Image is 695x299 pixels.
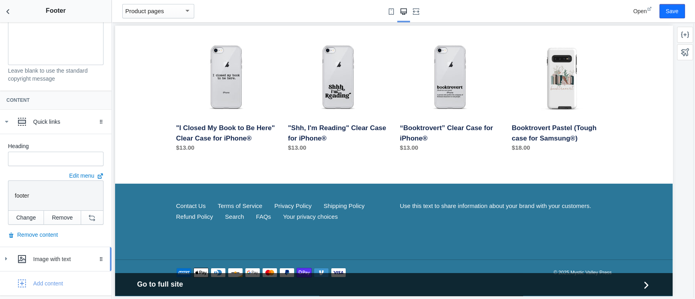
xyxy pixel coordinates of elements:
[659,4,685,18] button: Save
[15,192,97,200] p: footer
[8,67,104,83] p: Leave blank to use the standard copyright message
[6,97,105,103] h3: Content
[44,210,81,225] button: Remove
[455,244,496,250] a: Mystic Valley Press
[8,231,58,239] button: Remove content
[33,118,106,126] div: Quick links
[633,8,647,14] span: Open
[61,188,98,194] a: Refund Policy
[8,210,44,225] button: Change
[61,177,91,184] a: Contact Us
[33,255,106,263] div: Image with text
[125,8,164,14] mat-select-trigger: Product pages
[141,188,156,194] a: FAQs
[159,177,196,184] a: Privacy Policy
[8,142,104,150] label: Heading
[168,188,223,194] a: Your privacy choices
[285,176,476,185] p: Use this text to share information about your brand with your customers.
[22,253,525,264] span: Go to full site
[209,177,250,184] a: Shipping Policy
[438,244,496,250] small: © 2025,
[110,188,129,194] a: Search
[33,279,63,287] div: Add content
[103,177,147,184] a: Terms of Service
[69,172,104,179] a: Edit menu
